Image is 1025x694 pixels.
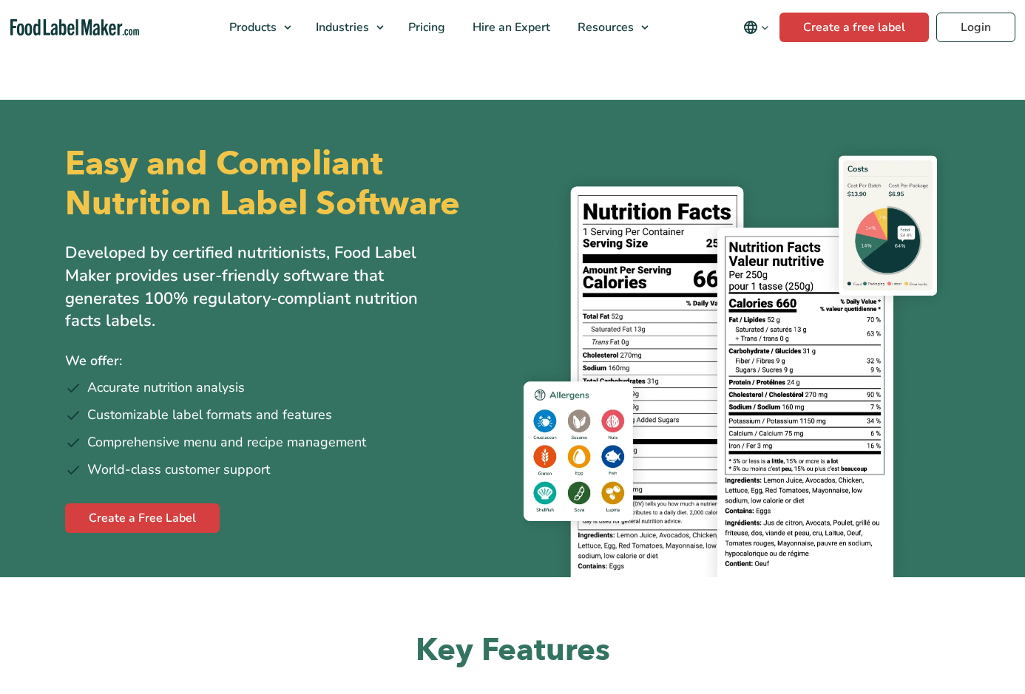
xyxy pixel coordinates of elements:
[311,19,371,35] span: Industries
[468,19,552,35] span: Hire an Expert
[65,350,501,372] p: We offer:
[779,13,929,42] a: Create a free label
[936,13,1015,42] a: Login
[225,19,278,35] span: Products
[65,144,501,224] h1: Easy and Compliant Nutrition Label Software
[573,19,635,35] span: Resources
[87,378,245,398] span: Accurate nutrition analysis
[65,630,960,671] h2: Key Features
[65,503,220,533] a: Create a Free Label
[65,242,450,333] p: Developed by certified nutritionists, Food Label Maker provides user-friendly software that gener...
[10,19,139,36] a: Food Label Maker homepage
[733,13,779,42] button: Change language
[87,405,332,425] span: Customizable label formats and features
[404,19,447,35] span: Pricing
[87,460,270,480] span: World-class customer support
[87,432,366,452] span: Comprehensive menu and recipe management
